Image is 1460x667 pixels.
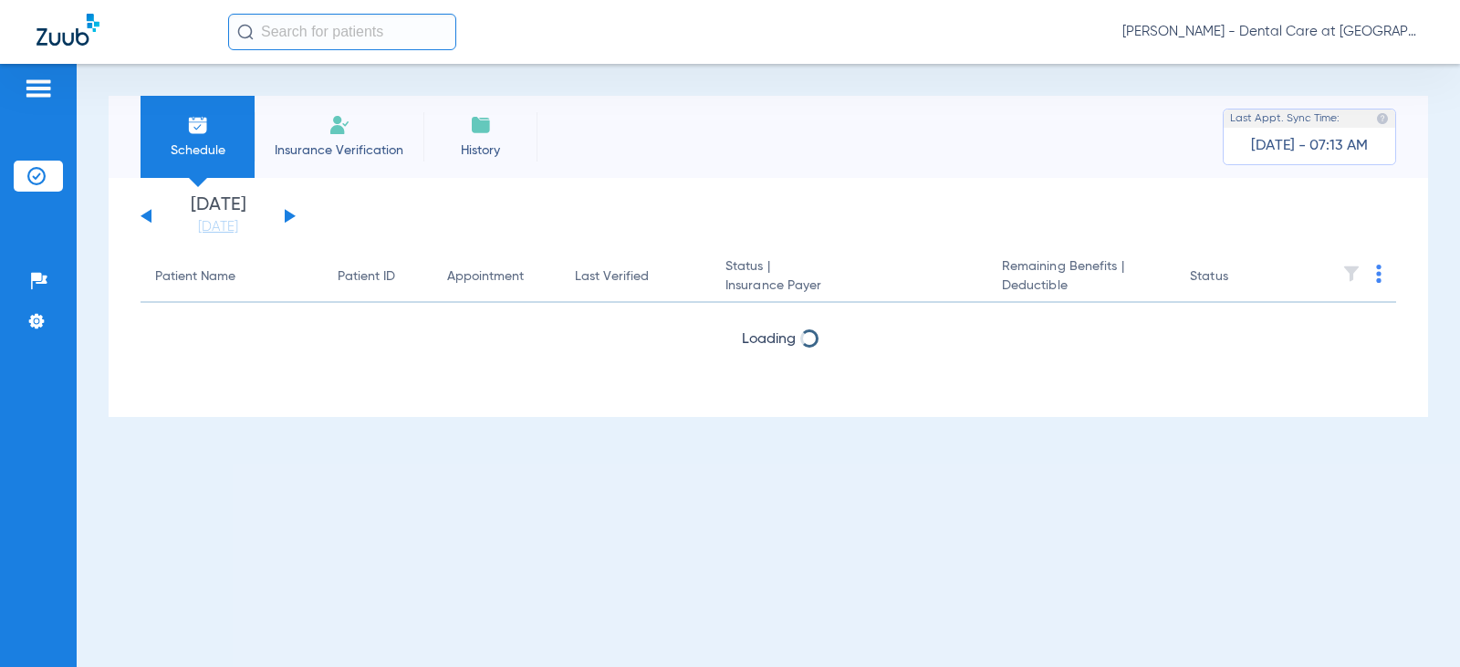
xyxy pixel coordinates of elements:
span: [DATE] - 07:13 AM [1251,137,1368,155]
th: Status | [711,252,987,303]
img: History [470,114,492,136]
span: Last Appt. Sync Time: [1230,109,1340,128]
span: Deductible [1002,276,1161,296]
div: Patient Name [155,267,308,287]
div: Last Verified [575,267,649,287]
span: Loading [742,332,796,347]
div: Patient ID [338,267,395,287]
img: hamburger-icon [24,78,53,99]
img: Manual Insurance Verification [328,114,350,136]
div: Appointment [447,267,546,287]
div: Last Verified [575,267,696,287]
div: Appointment [447,267,524,287]
input: Search for patients [228,14,456,50]
th: Remaining Benefits | [987,252,1175,303]
img: Schedule [187,114,209,136]
img: last sync help info [1376,112,1389,125]
span: [PERSON_NAME] - Dental Care at [GEOGRAPHIC_DATA] [1122,23,1423,41]
img: filter.svg [1342,265,1361,283]
img: Zuub Logo [36,14,99,46]
th: Status [1175,252,1298,303]
img: Search Icon [237,24,254,40]
span: Schedule [154,141,241,160]
li: [DATE] [163,196,273,236]
span: History [437,141,524,160]
div: Patient ID [338,267,418,287]
div: Patient Name [155,267,235,287]
a: [DATE] [163,218,273,236]
span: Insurance Payer [725,276,973,296]
span: Insurance Verification [268,141,410,160]
img: group-dot-blue.svg [1376,265,1382,283]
